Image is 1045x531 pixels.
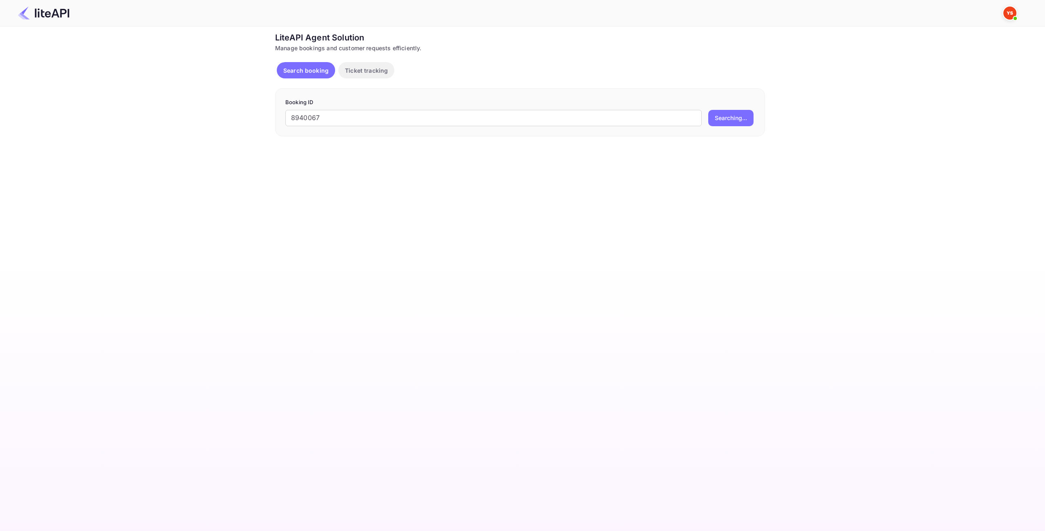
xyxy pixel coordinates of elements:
div: LiteAPI Agent Solution [275,31,765,44]
p: Ticket tracking [345,66,388,75]
p: Search booking [283,66,329,75]
img: LiteAPI Logo [18,7,69,20]
img: Yandex Support [1003,7,1016,20]
input: Enter Booking ID (e.g., 63782194) [285,110,702,126]
button: Searching... [708,110,754,126]
div: Manage bookings and customer requests efficiently. [275,44,765,52]
p: Booking ID [285,98,755,107]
